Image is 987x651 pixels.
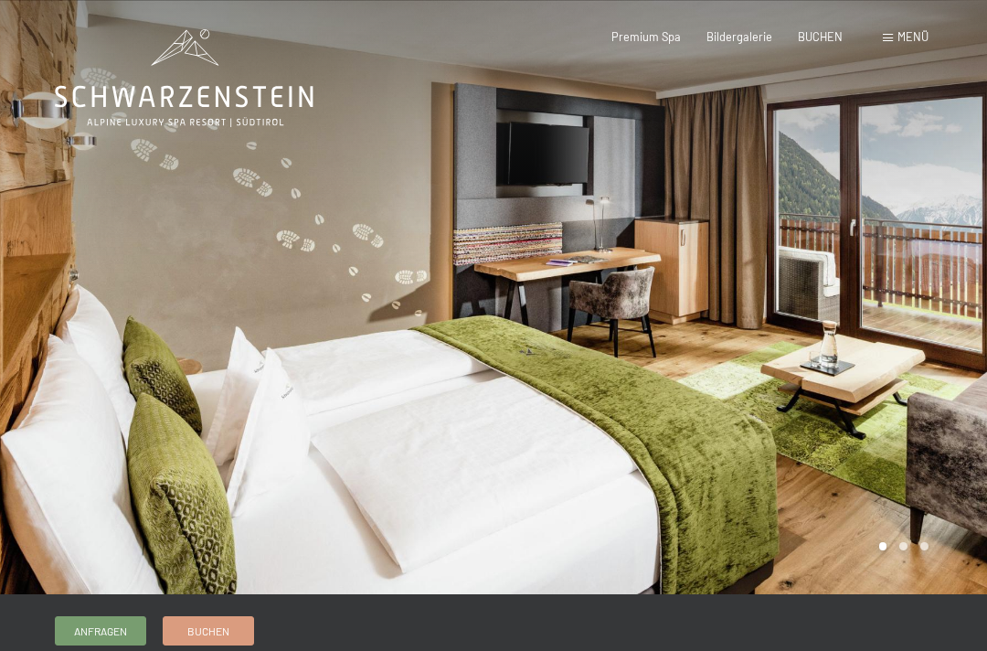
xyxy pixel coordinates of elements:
a: BUCHEN [798,29,843,44]
span: Menü [897,29,929,44]
a: Anfragen [56,617,145,645]
a: Bildergalerie [706,29,772,44]
a: Buchen [164,617,253,645]
span: Anfragen [74,624,127,639]
a: Premium Spa [611,29,681,44]
span: Buchen [187,624,229,639]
